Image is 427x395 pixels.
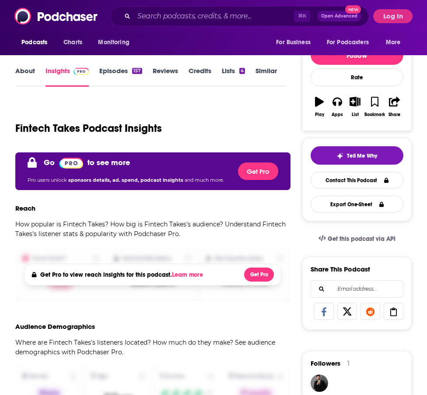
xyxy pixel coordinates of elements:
div: Apps [332,112,343,117]
div: Play [315,112,324,117]
button: open menu [15,34,59,51]
h3: Reach [15,204,35,212]
div: Share [388,112,400,117]
h3: Share This Podcast [311,265,370,273]
img: tell me why sparkle [336,152,343,159]
a: InsightsPodchaser Pro [45,67,89,87]
a: Similar [255,67,277,87]
span: ⌘ K [294,11,310,22]
div: Search followers [311,280,403,298]
p: How popular is Fintech Takes? How big is Fintech Takes's audience? Understand Fintech Takes's lis... [15,219,290,239]
div: Bookmark [364,112,385,117]
a: Share on X/Twitter [337,303,357,320]
a: Lists4 [222,67,245,87]
input: Email address... [318,281,396,297]
span: sponsors details, ad. spend, podcast insights [68,177,185,183]
img: Podchaser Pro [73,68,89,75]
button: open menu [92,34,140,51]
h3: Audience Demographics [15,322,95,331]
p: to see more [87,158,130,167]
span: Tell Me Why [347,152,377,159]
a: Copy Link [384,303,403,320]
p: Go [44,158,55,167]
div: Search podcasts, credits, & more... [110,6,369,26]
span: Open Advanced [321,14,357,18]
span: For Podcasters [327,36,369,49]
button: Open AdvancedNew [317,11,361,21]
button: Share [385,91,403,123]
span: Monitoring [98,36,129,49]
button: Export One-Sheet [311,196,403,213]
a: Share on Reddit [360,303,380,320]
button: Bookmark [364,91,385,123]
button: tell me why sparkleTell Me Why [311,146,403,165]
p: Pro users unlock and much more. [28,173,224,187]
a: Charts [58,34,87,51]
button: Get Pro [238,162,278,180]
div: 157 [132,68,142,74]
img: Podchaser Pro [59,158,83,169]
span: For Business [276,36,311,49]
span: New [345,5,361,14]
button: List [346,91,364,123]
div: Rate [311,68,403,86]
button: Log In [373,9,413,23]
a: Contact This Podcast [311,172,403,189]
a: About [15,67,35,87]
a: Share on Facebook [314,303,334,320]
span: Followers [311,359,340,367]
img: Podchaser - Follow, Share and Rate Podcasts [14,8,98,25]
div: 1 [347,360,350,367]
button: Get Pro [244,268,274,282]
a: Get this podcast via API [311,228,402,250]
button: Play [311,91,329,123]
h1: Fintech Takes Podcast Insights [15,122,162,135]
button: Learn more [172,272,205,279]
div: List [352,112,359,117]
img: JohirMia [311,374,328,392]
p: Where are Fintech Takes's listeners located? How much do they make? See audience demographics wit... [15,338,290,357]
button: open menu [270,34,322,51]
a: Reviews [153,67,178,87]
span: Get this podcast via API [328,235,395,243]
a: Pro website [59,156,83,169]
a: Credits [189,67,211,87]
button: open menu [380,34,412,51]
button: Apps [329,91,346,123]
input: Search podcasts, credits, & more... [134,9,294,23]
span: Podcasts [21,36,47,49]
a: Episodes157 [99,67,142,87]
h4: Get Pro to view reach insights for this podcast. [40,271,205,279]
button: open menu [321,34,381,51]
span: Charts [63,36,82,49]
div: 4 [239,68,245,74]
button: Follow [311,46,403,65]
span: More [386,36,401,49]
